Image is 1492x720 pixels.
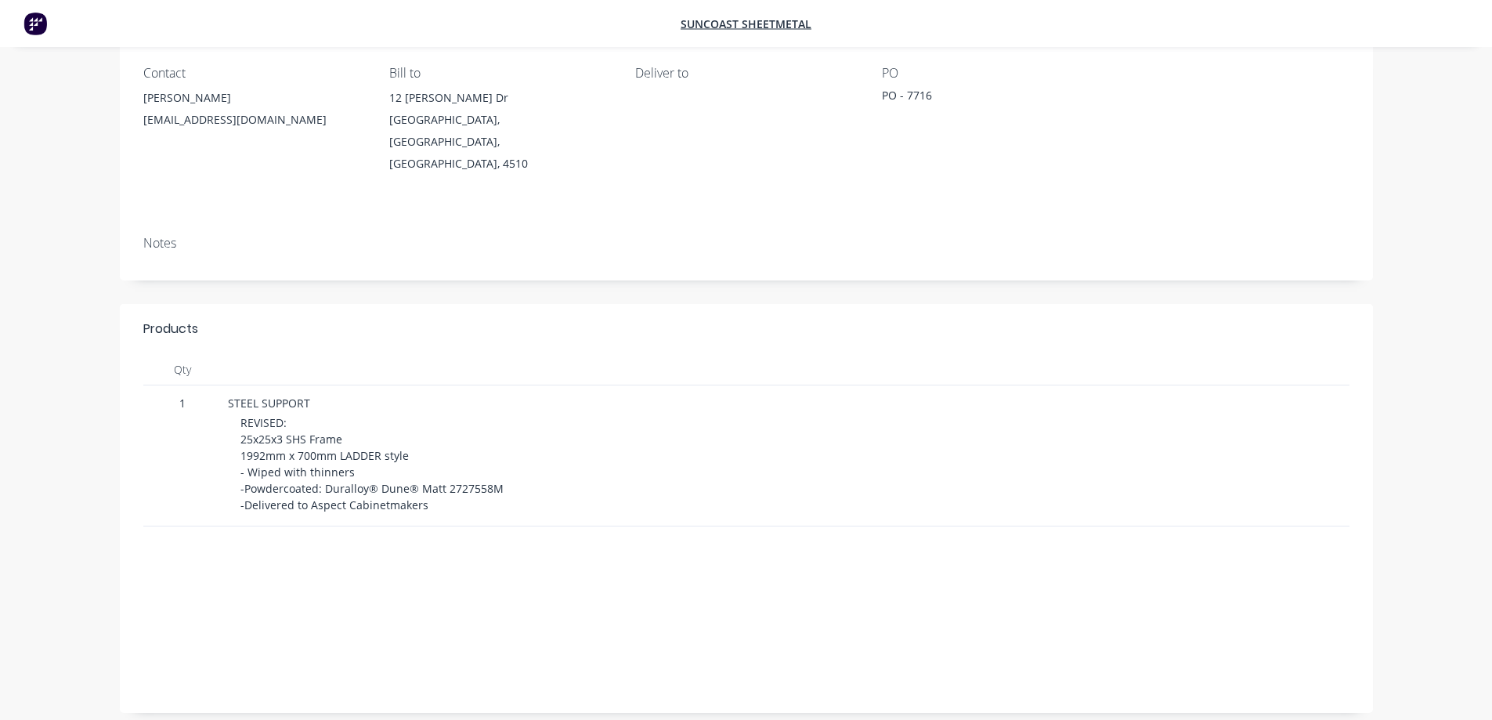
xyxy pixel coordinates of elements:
span: STEEL SUPPORT [228,396,310,411]
a: Suncoast Sheetmetal [681,16,811,31]
div: Bill to [389,66,610,81]
span: 1 [150,395,215,411]
div: [PERSON_NAME][EMAIL_ADDRESS][DOMAIN_NAME] [143,87,364,137]
div: 12 [PERSON_NAME] Dr [389,87,610,109]
div: [PERSON_NAME] [143,87,364,109]
span: REVISED: 25x25x3 SHS Frame 1992mm x 700mm LADDER style - Wiped with thinners -Powdercoated: Dural... [240,415,504,512]
div: Deliver to [635,66,856,81]
div: 12 [PERSON_NAME] Dr[GEOGRAPHIC_DATA], [GEOGRAPHIC_DATA], [GEOGRAPHIC_DATA], 4510 [389,87,610,175]
div: Notes [143,236,1349,251]
div: [EMAIL_ADDRESS][DOMAIN_NAME] [143,109,364,131]
div: PO - 7716 [882,87,1078,109]
div: Qty [143,354,222,385]
div: [GEOGRAPHIC_DATA], [GEOGRAPHIC_DATA], [GEOGRAPHIC_DATA], 4510 [389,109,610,175]
div: PO [882,66,1103,81]
div: Products [143,320,198,338]
img: Factory [23,12,47,35]
div: Contact [143,66,364,81]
